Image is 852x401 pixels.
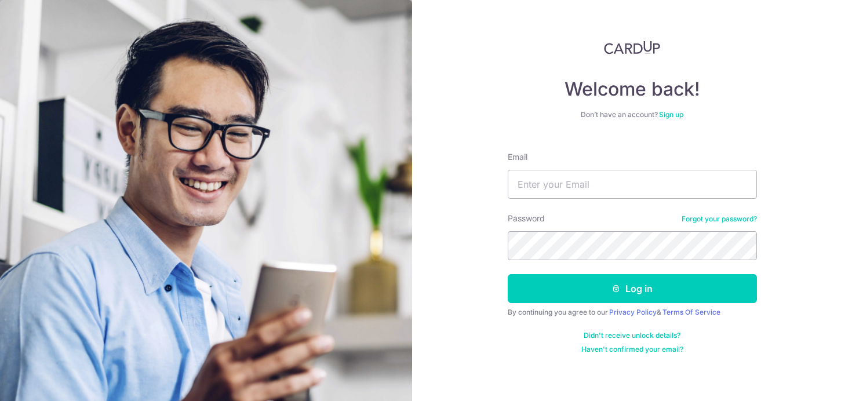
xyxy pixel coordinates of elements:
a: Terms Of Service [662,308,720,316]
h4: Welcome back! [508,78,757,101]
a: Didn't receive unlock details? [584,331,680,340]
input: Enter your Email [508,170,757,199]
label: Password [508,213,545,224]
a: Privacy Policy [609,308,657,316]
img: CardUp Logo [604,41,661,54]
button: Log in [508,274,757,303]
div: Don’t have an account? [508,110,757,119]
a: Haven't confirmed your email? [581,345,683,354]
div: By continuing you agree to our & [508,308,757,317]
a: Sign up [659,110,683,119]
a: Forgot your password? [682,214,757,224]
label: Email [508,151,527,163]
